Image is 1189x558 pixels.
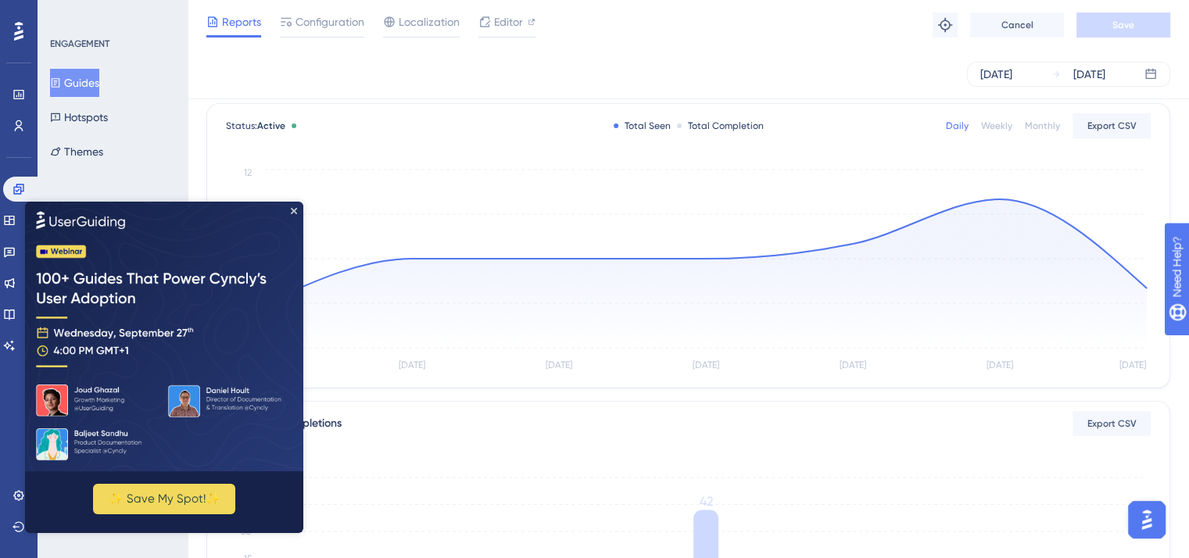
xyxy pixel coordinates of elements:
[244,167,252,178] tspan: 12
[38,4,98,23] span: Need Help?
[1073,411,1151,436] button: Export CSV
[677,120,764,132] div: Total Completion
[614,120,671,132] div: Total Seen
[399,13,460,31] span: Localization
[1025,120,1060,132] div: Monthly
[1119,359,1146,370] tspan: [DATE]
[295,13,364,31] span: Configuration
[1001,19,1033,31] span: Cancel
[980,65,1012,84] div: [DATE]
[241,526,252,537] tspan: 30
[494,13,523,31] span: Editor
[946,120,969,132] div: Daily
[50,103,108,131] button: Hotspots
[399,359,425,370] tspan: [DATE]
[50,69,99,97] button: Guides
[693,359,719,370] tspan: [DATE]
[1112,19,1134,31] span: Save
[1087,120,1137,132] span: Export CSV
[1073,113,1151,138] button: Export CSV
[257,120,285,131] span: Active
[970,13,1064,38] button: Cancel
[987,359,1013,370] tspan: [DATE]
[266,6,272,13] div: Close Preview
[840,359,866,370] tspan: [DATE]
[50,138,103,166] button: Themes
[226,120,285,132] span: Status:
[1073,65,1105,84] div: [DATE]
[1123,496,1170,543] iframe: UserGuiding AI Assistant Launcher
[68,282,210,313] button: ✨ Save My Spot!✨
[222,13,261,31] span: Reports
[1087,417,1137,430] span: Export CSV
[981,120,1012,132] div: Weekly
[1076,13,1170,38] button: Save
[700,494,713,509] tspan: 42
[546,359,572,370] tspan: [DATE]
[50,38,109,50] div: ENGAGEMENT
